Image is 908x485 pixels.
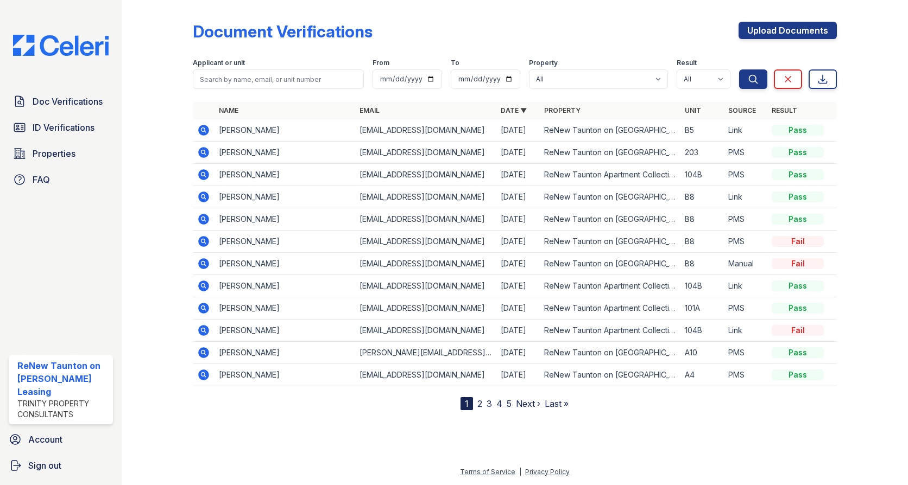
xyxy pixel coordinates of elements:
[193,22,373,41] div: Document Verifications
[4,455,117,476] a: Sign out
[507,398,512,409] a: 5
[17,359,109,398] div: ReNew Taunton on [PERSON_NAME] Leasing
[680,297,724,320] td: 101A
[219,106,238,114] a: Name
[772,303,824,314] div: Pass
[772,280,824,291] div: Pass
[772,325,824,336] div: Fail
[516,398,540,409] a: Next ›
[724,186,767,208] td: Link
[525,468,570,476] a: Privacy Policy
[373,59,389,67] label: From
[33,173,50,186] span: FAQ
[540,231,680,253] td: ReNew Taunton on [GEOGRAPHIC_DATA]
[772,106,797,114] a: Result
[215,342,355,364] td: [PERSON_NAME]
[724,119,767,142] td: Link
[496,231,540,253] td: [DATE]
[680,164,724,186] td: 104B
[772,147,824,158] div: Pass
[33,147,75,160] span: Properties
[355,231,496,253] td: [EMAIL_ADDRESS][DOMAIN_NAME]
[355,142,496,164] td: [EMAIL_ADDRESS][DOMAIN_NAME]
[215,364,355,386] td: [PERSON_NAME]
[355,297,496,320] td: [EMAIL_ADDRESS][DOMAIN_NAME]
[28,433,62,446] span: Account
[772,369,824,380] div: Pass
[680,320,724,342] td: 104B
[33,95,103,108] span: Doc Verifications
[215,253,355,275] td: [PERSON_NAME]
[772,125,824,136] div: Pass
[772,214,824,225] div: Pass
[724,320,767,342] td: Link
[724,253,767,275] td: Manual
[496,119,540,142] td: [DATE]
[540,186,680,208] td: ReNew Taunton on [GEOGRAPHIC_DATA]
[724,142,767,164] td: PMS
[215,208,355,231] td: [PERSON_NAME]
[501,106,527,114] a: Date ▼
[215,186,355,208] td: [PERSON_NAME]
[496,297,540,320] td: [DATE]
[540,142,680,164] td: ReNew Taunton on [GEOGRAPHIC_DATA]
[540,275,680,297] td: ReNew Taunton Apartment Collection
[215,164,355,186] td: [PERSON_NAME]
[680,119,724,142] td: B5
[724,364,767,386] td: PMS
[215,119,355,142] td: [PERSON_NAME]
[724,231,767,253] td: PMS
[215,297,355,320] td: [PERSON_NAME]
[215,320,355,342] td: [PERSON_NAME]
[680,142,724,164] td: 203
[739,22,837,39] a: Upload Documents
[193,69,364,89] input: Search by name, email, or unit number
[540,164,680,186] td: ReNew Taunton Apartment Collection
[28,459,61,472] span: Sign out
[680,253,724,275] td: B8
[772,192,824,202] div: Pass
[355,253,496,275] td: [EMAIL_ADDRESS][DOMAIN_NAME]
[9,169,113,190] a: FAQ
[496,208,540,231] td: [DATE]
[724,208,767,231] td: PMS
[496,142,540,164] td: [DATE]
[680,342,724,364] td: A10
[355,164,496,186] td: [EMAIL_ADDRESS][DOMAIN_NAME]
[772,347,824,358] div: Pass
[360,106,380,114] a: Email
[540,119,680,142] td: ReNew Taunton on [GEOGRAPHIC_DATA]
[9,117,113,138] a: ID Verifications
[496,253,540,275] td: [DATE]
[680,364,724,386] td: A4
[496,364,540,386] td: [DATE]
[496,342,540,364] td: [DATE]
[772,169,824,180] div: Pass
[519,468,521,476] div: |
[193,59,245,67] label: Applicant or unit
[540,253,680,275] td: ReNew Taunton on [GEOGRAPHIC_DATA]
[9,143,113,164] a: Properties
[540,320,680,342] td: ReNew Taunton Apartment Collection
[724,164,767,186] td: PMS
[461,397,473,410] div: 1
[496,320,540,342] td: [DATE]
[544,106,581,114] a: Property
[680,275,724,297] td: 104B
[540,208,680,231] td: ReNew Taunton on [GEOGRAPHIC_DATA]
[529,59,558,67] label: Property
[680,231,724,253] td: B8
[355,275,496,297] td: [EMAIL_ADDRESS][DOMAIN_NAME]
[545,398,569,409] a: Last »
[4,35,117,56] img: CE_Logo_Blue-a8612792a0a2168367f1c8372b55b34899dd931a85d93a1a3d3e32e68fde9ad4.png
[355,364,496,386] td: [EMAIL_ADDRESS][DOMAIN_NAME]
[355,186,496,208] td: [EMAIL_ADDRESS][DOMAIN_NAME]
[496,164,540,186] td: [DATE]
[772,258,824,269] div: Fail
[477,398,482,409] a: 2
[4,429,117,450] a: Account
[685,106,701,114] a: Unit
[17,398,109,420] div: Trinity Property Consultants
[540,297,680,320] td: ReNew Taunton Apartment Collection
